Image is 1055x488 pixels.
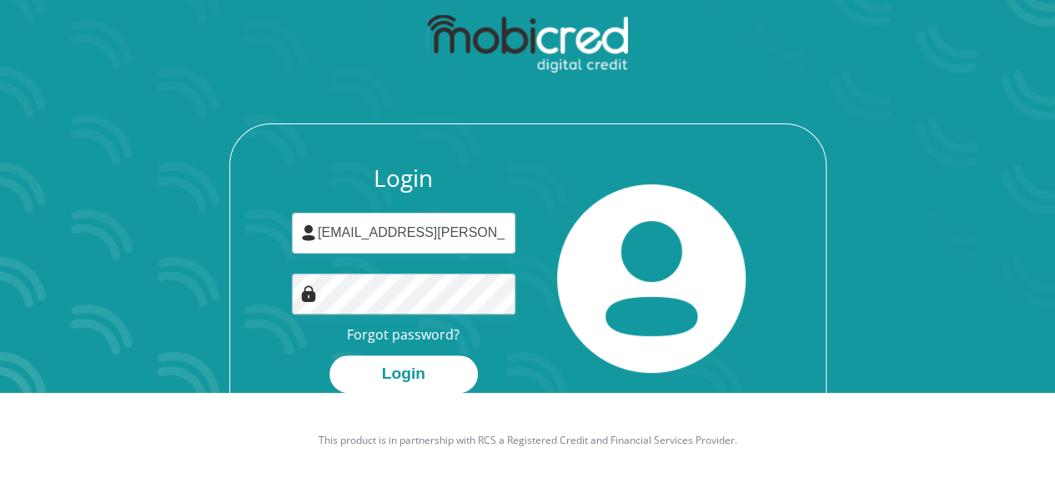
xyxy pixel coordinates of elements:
img: mobicred logo [427,15,628,73]
img: user-icon image [300,224,317,241]
button: Login [329,355,478,393]
h3: Login [292,164,515,193]
input: Username [292,213,515,254]
p: This product is in partnership with RCS a Registered Credit and Financial Services Provider. [65,433,991,448]
img: Image [300,285,317,302]
a: Forgot password? [347,325,460,344]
